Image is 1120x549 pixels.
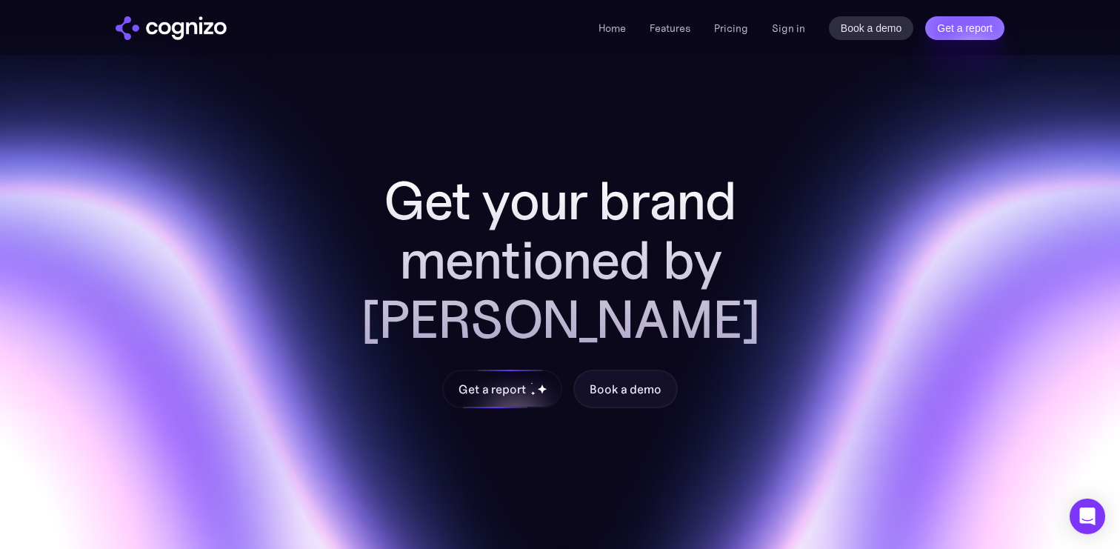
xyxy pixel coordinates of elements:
a: Home [599,21,626,35]
a: Get a report [925,16,1004,40]
img: star [530,391,536,396]
div: Get a report [459,380,525,398]
a: Sign in [772,19,805,37]
img: star [530,382,533,385]
a: Pricing [714,21,748,35]
img: cognizo logo [116,16,227,40]
div: Open Intercom Messenger [1070,499,1105,534]
h2: Get your brand mentioned by [PERSON_NAME] [323,171,797,349]
div: Book a demo [590,380,661,398]
a: Get a reportstarstarstar [442,370,562,408]
img: star [537,384,547,393]
a: Book a demo [573,370,677,408]
a: Features [650,21,690,35]
a: home [116,16,227,40]
a: Book a demo [829,16,914,40]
